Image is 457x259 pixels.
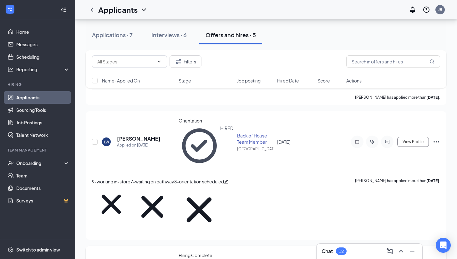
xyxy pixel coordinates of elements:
[16,169,70,182] a: Team
[179,252,233,258] div: Hiring Complete
[224,179,228,184] span: edit
[16,194,70,207] a: SurveysCrown
[8,82,69,87] div: Hiring
[8,160,14,166] svg: UserCheck
[179,125,220,167] svg: CheckmarkCircle
[409,6,416,13] svg: Notifications
[433,138,440,146] svg: Ellipses
[429,59,434,64] svg: MagnifyingGlass
[385,246,395,256] button: ComposeMessage
[409,247,416,255] svg: Minimize
[8,66,14,72] svg: Analysis
[397,247,405,255] svg: ChevronUp
[16,104,70,116] a: Sourcing Tools
[346,77,362,84] span: Actions
[355,95,440,100] p: [PERSON_NAME] has applied more than .
[220,125,233,167] div: HIRED
[16,247,60,253] div: Switch to admin view
[16,182,70,194] a: Documents
[423,6,430,13] svg: QuestionInfo
[206,31,256,39] div: Offers and hires · 5
[102,77,140,84] span: Name · Applied On
[407,246,417,256] button: Minimize
[92,185,130,223] svg: Cross
[175,58,182,65] svg: Filter
[397,137,429,147] button: View Profile
[117,142,160,148] div: Applied on [DATE]
[346,55,440,68] input: Search in offers and hires
[353,139,361,144] svg: Note
[438,7,442,12] div: JR
[174,185,224,235] svg: Cross
[426,178,439,183] b: [DATE]
[151,31,187,39] div: Interviews · 6
[396,246,406,256] button: ChevronUp
[140,6,148,13] svg: ChevronDown
[339,249,344,254] div: 12
[237,77,261,84] span: Job posting
[355,178,440,235] p: [PERSON_NAME] has applied more than .
[179,77,191,84] span: Stage
[436,238,451,253] div: Open Intercom Messenger
[16,26,70,38] a: Home
[174,179,224,184] span: 8-orientation scheduled
[403,140,424,144] span: View Profile
[317,77,330,84] span: Score
[60,7,67,13] svg: Collapse
[117,135,160,142] h5: [PERSON_NAME]
[104,139,109,145] div: LW
[277,77,299,84] span: Hired Date
[16,91,70,104] a: Applicants
[130,179,174,184] span: 7-waiting on pathway
[16,66,70,72] div: Reporting
[8,147,69,153] div: Team Management
[7,6,13,12] svg: WorkstreamLogo
[157,59,162,64] svg: ChevronDown
[16,160,64,166] div: Onboarding
[98,4,138,15] h1: Applicants
[16,129,70,141] a: Talent Network
[16,38,70,51] a: Messages
[88,6,96,13] svg: ChevronLeft
[426,95,439,100] b: [DATE]
[368,139,376,144] svg: ActiveTag
[237,146,274,152] div: [GEOGRAPHIC_DATA]
[16,116,70,129] a: Job Postings
[170,55,201,68] button: Filter Filters
[130,185,174,229] svg: Cross
[97,58,154,65] input: All Stages
[8,247,14,253] svg: Settings
[322,248,333,255] h3: Chat
[386,247,394,255] svg: ComposeMessage
[237,132,274,145] div: Back of House Team Member
[383,139,391,144] svg: ActiveChat
[179,117,233,124] div: Orientation
[277,139,290,145] span: [DATE]
[92,179,130,184] span: 9-working in-store
[92,31,133,39] div: Applications · 7
[16,51,70,63] a: Scheduling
